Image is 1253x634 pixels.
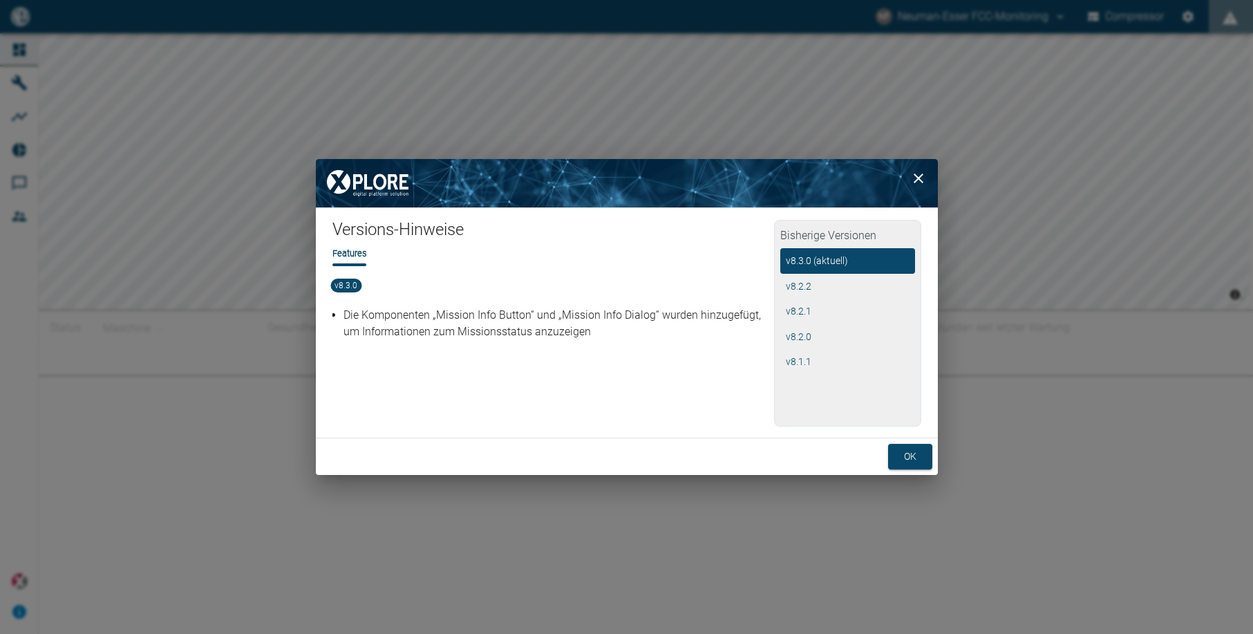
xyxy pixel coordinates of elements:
button: v8.2.0 [780,324,915,350]
button: v8.3.0 (aktuell) [780,248,915,274]
button: v8.2.1 [780,299,915,324]
li: Features [332,247,366,260]
button: v8.2.2 [780,274,915,299]
button: v8.1.1 [780,349,915,375]
button: ok [888,444,932,469]
img: XPLORE Logo [316,159,420,207]
h2: Bisherige Versionen [780,226,915,248]
button: close [905,165,932,192]
h1: Versions-Hinweise [332,219,774,247]
p: Die Komponenten „Mission Info Button“ und „Mission Info Dialog“ wurden hinzugefügt, um Informatio... [343,307,770,340]
img: background image [316,159,938,207]
span: v8.3.0 [330,279,361,292]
